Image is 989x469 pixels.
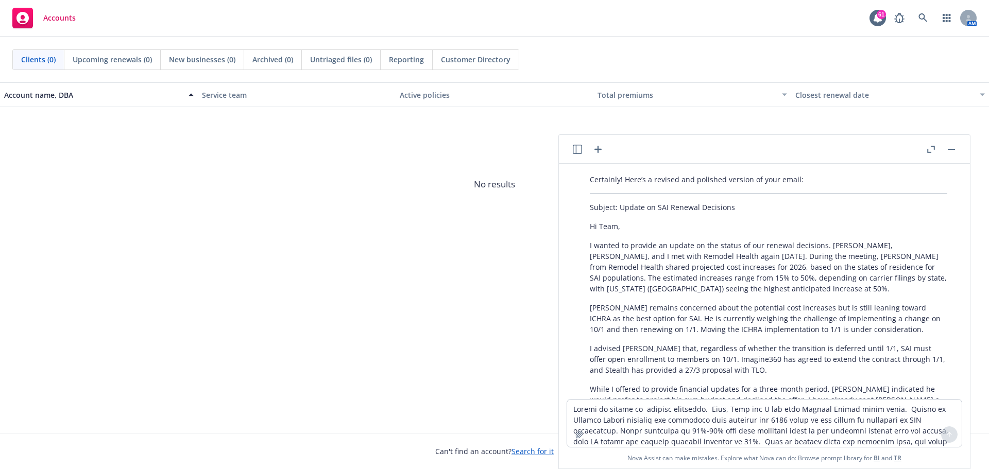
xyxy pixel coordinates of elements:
[21,54,56,65] span: Clients (0)
[8,4,80,32] a: Accounts
[198,82,396,107] button: Service team
[396,82,593,107] button: Active policies
[590,240,947,294] p: I wanted to provide an update on the status of our renewal decisions. [PERSON_NAME], [PERSON_NAME...
[936,8,957,28] a: Switch app
[590,302,947,335] p: [PERSON_NAME] remains concerned about the potential cost increases but is still leaning toward IC...
[73,54,152,65] span: Upcoming renewals (0)
[590,202,947,213] p: Subject: Update on SAI Renewal Decisions
[791,82,989,107] button: Closest renewal date
[874,454,880,462] a: BI
[252,54,293,65] span: Archived (0)
[202,90,391,100] div: Service team
[877,10,886,19] div: 61
[795,90,974,100] div: Closest renewal date
[889,8,910,28] a: Report a Bug
[598,90,776,100] div: Total premiums
[894,454,901,462] a: TR
[4,90,182,100] div: Account name, DBA
[435,446,554,457] span: Can't find an account?
[590,343,947,375] p: I advised [PERSON_NAME] that, regardless of whether the transition is deferred until 1/1, SAI mus...
[627,447,901,468] span: Nova Assist can make mistakes. Explore what Nova can do: Browse prompt library for and
[593,82,791,107] button: Total premiums
[310,54,372,65] span: Untriaged files (0)
[441,54,510,65] span: Customer Directory
[43,14,76,22] span: Accounts
[389,54,424,65] span: Reporting
[913,8,933,28] a: Search
[590,221,947,232] p: Hi Team,
[169,54,235,65] span: New businesses (0)
[590,174,947,185] p: Certainly! Here’s a revised and polished version of your email:
[511,446,554,456] a: Search for it
[590,384,947,416] p: While I offered to provide financial updates for a three-month period, [PERSON_NAME] indicated he...
[400,90,589,100] div: Active policies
